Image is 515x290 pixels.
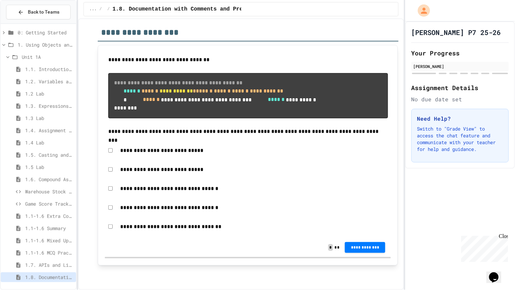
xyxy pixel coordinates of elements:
[411,28,501,37] h1: [PERSON_NAME] P7 25-26
[411,95,509,103] div: No due date set
[18,29,73,36] span: 0: Getting Started
[6,5,71,19] button: Back to Teams
[459,233,508,262] iframe: chat widget
[25,164,73,171] span: 1.5 Lab
[3,3,47,43] div: Chat with us now!Close
[25,188,73,195] span: Warehouse Stock Calculator
[25,102,73,109] span: 1.3. Expressions and Output [New]
[25,212,73,220] span: 1.1-1.6 Extra Coding Practice
[417,125,503,153] p: Switch to "Grade View" to access the chat feature and communicate with your teacher for help and ...
[25,225,73,232] span: 1.1-1.6 Summary
[22,53,73,61] span: Unit 1A
[25,151,73,158] span: 1.5. Casting and Ranges of Values
[28,8,59,16] span: Back to Teams
[486,263,508,283] iframe: chat widget
[25,127,73,134] span: 1.4. Assignment and Input
[25,249,73,256] span: 1.1-1.6 MCQ Practice
[25,66,73,73] span: 1.1. Introduction to Algorithms, Programming, and Compilers
[25,261,73,269] span: 1.7. APIs and Libraries
[411,3,432,18] div: My Account
[25,90,73,97] span: 1.2 Lab
[25,139,73,146] span: 1.4 Lab
[25,176,73,183] span: 1.6. Compound Assignment Operators
[413,63,507,69] div: [PERSON_NAME]
[107,6,110,12] span: /
[25,78,73,85] span: 1.2. Variables and Data Types
[25,237,73,244] span: 1.1-1.6 Mixed Up Code Practice
[417,115,503,123] h3: Need Help?
[25,274,73,281] span: 1.8. Documentation with Comments and Preconditions
[89,6,97,12] span: ...
[25,200,73,207] span: Game Score Tracker
[18,41,73,48] span: 1. Using Objects and Methods
[25,115,73,122] span: 1.3 Lab
[411,48,509,58] h2: Your Progress
[99,6,102,12] span: /
[411,83,509,92] h2: Assignment Details
[112,5,275,13] span: 1.8. Documentation with Comments and Preconditions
